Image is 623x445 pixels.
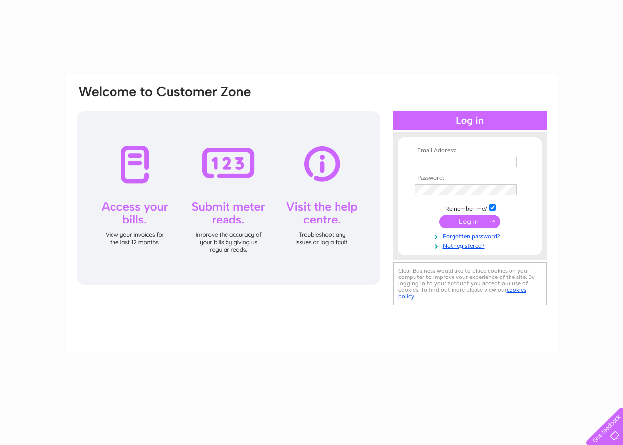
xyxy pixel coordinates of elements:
[412,147,527,154] th: Email Address:
[398,286,526,300] a: cookies policy
[412,203,527,213] td: Remember me?
[415,231,527,240] a: Forgotten password?
[415,240,527,250] a: Not registered?
[439,215,500,228] input: Submit
[393,262,547,305] div: Clear Business would like to place cookies on your computer to improve your experience of the sit...
[412,175,527,182] th: Password:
